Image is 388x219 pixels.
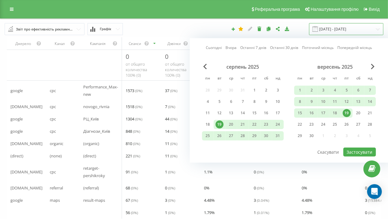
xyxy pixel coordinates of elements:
div: Open Intercom Messenger [367,184,382,199]
span: 1 [254,209,269,216]
div: вт 26 серп 2025 р. [214,131,225,140]
span: ( 0 %) [135,104,142,109]
span: 0 [254,184,264,192]
div: нд 28 вер 2025 р. [364,120,376,129]
span: 0 [165,52,168,61]
div: нд 17 серп 2025 р. [272,108,284,118]
span: Previous Month [203,64,207,69]
div: вт 12 серп 2025 р. [214,108,225,118]
div: 29 [296,132,304,140]
div: ср 17 вер 2025 р. [318,108,329,118]
div: 11 [331,98,339,106]
span: ( 0 %) [170,116,177,121]
div: 23 [262,120,270,128]
span: 56 [126,209,138,216]
button: Графік [88,23,123,35]
span: [DOMAIN_NAME] [10,103,42,110]
span: ( 0 %) [170,141,177,146]
span: [DOMAIN_NAME] [10,184,42,192]
span: от общего количества 100% ( 0 ) [126,61,147,78]
span: ( 0 %) [170,129,177,134]
div: Кампанія [84,41,112,46]
div: сб 9 серп 2025 р. [261,97,272,106]
span: cpc [50,103,56,110]
abbr: неділя [273,74,283,83]
span: maps [50,197,60,204]
span: ( 0 %) [257,169,264,174]
div: Дзвінки [165,41,183,46]
div: 9 [262,98,270,106]
div: пт 19 вер 2025 р. [341,108,353,118]
div: пн 1 вер 2025 р. [294,86,306,95]
span: ( 0 %) [131,169,138,174]
div: пн 8 вер 2025 р. [294,97,306,106]
div: вт 30 вер 2025 р. [306,131,318,140]
span: 0 % [302,184,307,192]
div: 27 [227,132,235,140]
a: Сьогодні [206,45,222,51]
div: 10 [274,98,282,106]
div: пн 18 серп 2025 р. [202,120,214,129]
div: ср 27 серп 2025 р. [225,131,237,140]
div: пн 15 вер 2025 р. [294,108,306,118]
div: 5 [343,86,351,94]
span: ( 0 %) [168,198,175,203]
span: google [10,128,23,135]
span: Графік [100,27,111,31]
div: нд 31 серп 2025 р. [272,131,284,140]
div: нд 14 вер 2025 р. [364,97,376,106]
abbr: середа [227,74,236,83]
div: 17 [274,109,282,117]
div: 12 [343,98,351,106]
span: ( 0.01 %) [257,210,269,215]
span: 3 [165,197,175,204]
span: 0 % [204,184,210,192]
span: от общего количества 100% ( 0 ) [165,61,186,78]
abbr: субота [354,74,363,83]
span: 0 [254,168,264,176]
div: серпень 2025 [202,64,284,70]
div: пт 22 серп 2025 р. [249,120,261,129]
div: 3 [319,86,327,94]
abbr: понеділок [203,74,213,83]
span: Реферальна програма [255,7,300,12]
div: чт 4 вер 2025 р. [329,86,341,95]
span: 4.48 % [204,197,215,204]
div: 16 [308,109,316,117]
div: 16 [262,109,270,117]
div: чт 7 серп 2025 р. [237,97,249,106]
div: 14 [366,98,374,106]
div: пн 11 серп 2025 р. [202,108,214,118]
span: 7 [165,103,175,110]
span: referral [50,184,63,192]
div: чт 25 вер 2025 р. [329,120,341,129]
div: 14 [239,109,247,117]
span: 1 [165,209,175,216]
div: нд 3 серп 2025 р. [272,86,284,95]
div: чт 11 вер 2025 р. [329,97,341,106]
span: (direct) [84,152,96,160]
div: вересень 2025 [294,64,376,70]
abbr: середа [319,74,328,83]
div: сб 30 серп 2025 р. [261,131,272,140]
span: ( 0 %) [257,185,264,190]
div: нд 21 вер 2025 р. [364,108,376,118]
abbr: субота [262,74,271,83]
i: Копіювати звіт [266,26,271,31]
button: Застосувати [343,148,376,156]
div: Канал [50,41,70,46]
abbr: вівторок [307,74,316,83]
div: вт 2 вер 2025 р. [306,86,318,95]
div: Сеанси [126,41,144,46]
div: сб 6 вер 2025 р. [353,86,364,95]
div: сб 23 серп 2025 р. [261,120,272,129]
span: (organic) [84,140,100,147]
div: 12 [216,109,224,117]
div: 20 [227,120,235,128]
div: 26 [343,120,351,128]
span: 1518 [126,103,142,110]
span: ( 0.04 %) [257,198,269,203]
div: пт 15 серп 2025 р. [249,108,261,118]
div: 13 [355,98,363,106]
div: 26 [216,132,224,140]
